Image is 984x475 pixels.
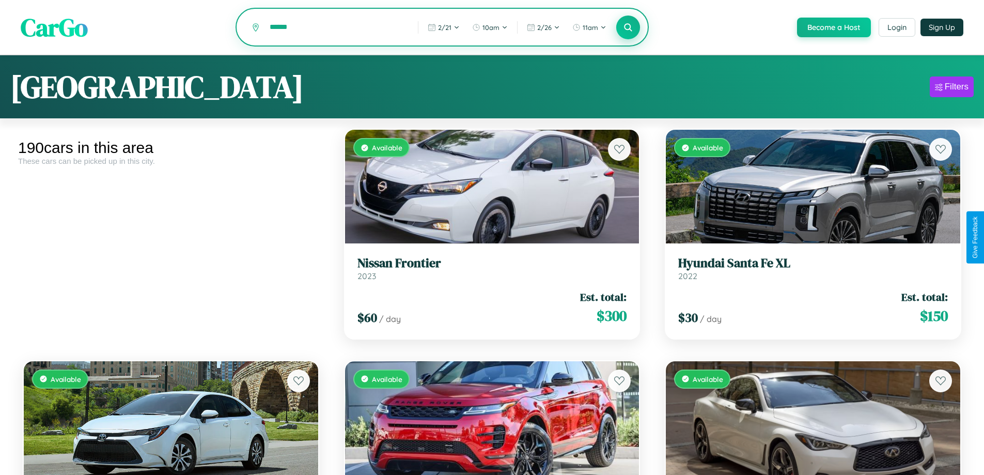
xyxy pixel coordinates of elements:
button: 2/26 [522,19,565,36]
span: 2022 [678,271,697,281]
span: $ 300 [597,305,627,326]
button: Become a Host [797,18,871,37]
span: Est. total: [901,289,948,304]
span: 2023 [357,271,376,281]
div: Filters [945,82,969,92]
span: $ 30 [678,309,698,326]
div: 190 cars in this area [18,139,324,157]
span: $ 60 [357,309,377,326]
button: Sign Up [920,19,963,36]
span: Est. total: [580,289,627,304]
button: Filters [930,76,974,97]
a: Hyundai Santa Fe XL2022 [678,256,948,281]
span: / day [700,314,722,324]
span: 10am [482,23,499,32]
span: Available [51,375,81,384]
button: 10am [467,19,513,36]
h3: Hyundai Santa Fe XL [678,256,948,271]
h1: [GEOGRAPHIC_DATA] [10,66,304,108]
h3: Nissan Frontier [357,256,627,271]
button: Login [879,18,915,37]
span: 2 / 21 [438,23,451,32]
div: Give Feedback [972,217,979,258]
span: / day [379,314,401,324]
button: 2/21 [423,19,465,36]
span: Available [372,143,402,152]
span: 2 / 26 [537,23,552,32]
span: Available [372,375,402,384]
span: $ 150 [920,305,948,326]
span: CarGo [21,10,88,44]
div: These cars can be picked up in this city. [18,157,324,165]
a: Nissan Frontier2023 [357,256,627,281]
span: Available [693,375,723,384]
button: 11am [567,19,612,36]
span: 11am [583,23,598,32]
span: Available [693,143,723,152]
